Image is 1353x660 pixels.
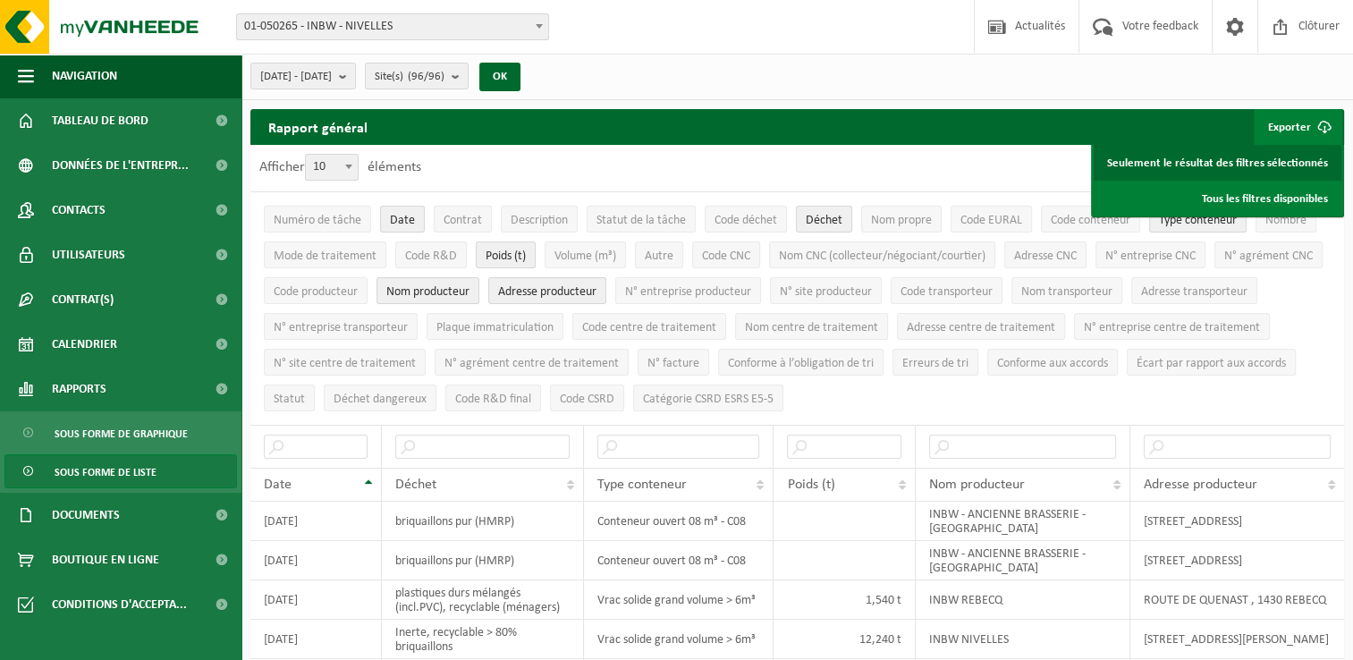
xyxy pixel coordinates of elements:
[236,13,549,40] span: 01-050265 - INBW - NIVELLES
[774,620,915,659] td: 12,240 t
[1130,541,1344,580] td: [STREET_ADDRESS]
[455,393,531,406] span: Code R&D final
[560,393,614,406] span: Code CSRD
[545,241,626,268] button: Volume (m³)Volume (m³): Activate to sort
[638,349,709,376] button: N° factureN° facture: Activate to sort
[264,313,418,340] button: N° entreprise transporteurN° entreprise transporteur: Activate to sort
[987,349,1118,376] button: Conforme aux accords : Activate to sort
[1144,478,1257,492] span: Adresse producteur
[1014,250,1077,263] span: Adresse CNC
[382,580,584,620] td: plastiques durs mélangés (incl.PVC), recyclable (ménagers)
[52,493,120,537] span: Documents
[52,98,148,143] span: Tableau de bord
[779,250,985,263] span: Nom CNC (collecteur/négociant/courtier)
[305,154,359,181] span: 10
[274,285,358,299] span: Code producteur
[916,620,1131,659] td: INBW NIVELLES
[380,206,425,233] button: DateDate: Activate to remove sorting
[1021,285,1112,299] span: Nom transporteur
[1214,241,1323,268] button: N° agrément CNCN° agrément CNC: Activate to sort
[237,14,548,39] span: 01-050265 - INBW - NIVELLES
[395,478,436,492] span: Déchet
[382,502,584,541] td: briquaillons pur (HMRP)
[1130,502,1344,541] td: [STREET_ADDRESS]
[264,241,386,268] button: Mode de traitementMode de traitement: Activate to sort
[871,214,932,227] span: Nom propre
[264,478,292,492] span: Date
[1137,357,1286,370] span: Écart par rapport aux accords
[916,541,1131,580] td: INBW - ANCIENNE BRASSERIE - [GEOGRAPHIC_DATA]
[997,357,1108,370] span: Conforme aux accords
[901,285,993,299] span: Code transporteur
[584,580,774,620] td: Vrac solide grand volume > 6m³
[444,214,482,227] span: Contrat
[52,188,106,233] span: Contacts
[584,541,774,580] td: Conteneur ouvert 08 m³ - C08
[692,241,760,268] button: Code CNCCode CNC: Activate to sort
[1105,250,1196,263] span: N° entreprise CNC
[1094,181,1341,216] a: Tous les filtres disponibles
[55,417,188,451] span: Sous forme de graphique
[770,277,882,304] button: N° site producteurN° site producteur : Activate to sort
[444,357,619,370] span: N° agrément centre de traitement
[511,214,568,227] span: Description
[52,277,114,322] span: Contrat(s)
[436,321,554,334] span: Plaque immatriculation
[405,250,457,263] span: Code R&D
[264,206,371,233] button: Numéro de tâcheNuméro de tâche: Activate to sort
[274,393,305,406] span: Statut
[445,385,541,411] button: Code R&D finalCode R&amp;D final: Activate to sort
[1265,214,1306,227] span: Nombre
[382,541,584,580] td: briquaillons pur (HMRP)
[1254,109,1342,145] button: Exporter
[1149,206,1247,233] button: Type conteneurType conteneur: Activate to sort
[596,214,686,227] span: Statut de la tâche
[4,416,237,450] a: Sous forme de graphique
[960,214,1022,227] span: Code EURAL
[584,502,774,541] td: Conteneur ouvert 08 m³ - C08
[645,250,673,263] span: Autre
[550,385,624,411] button: Code CSRDCode CSRD: Activate to sort
[52,322,117,367] span: Calendrier
[52,54,117,98] span: Navigation
[334,393,427,406] span: Déchet dangereux
[501,206,578,233] button: DescriptionDescription: Activate to sort
[1130,580,1344,620] td: ROUTE DE QUENAST , 1430 REBECQ
[274,214,361,227] span: Numéro de tâche
[259,160,421,174] label: Afficher éléments
[250,541,382,580] td: [DATE]
[365,63,469,89] button: Site(s)(96/96)
[572,313,726,340] button: Code centre de traitementCode centre de traitement: Activate to sort
[435,349,629,376] button: N° agrément centre de traitementN° agrément centre de traitement: Activate to sort
[52,367,106,411] span: Rapports
[1127,349,1296,376] button: Écart par rapport aux accordsÉcart par rapport aux accords: Activate to sort
[1130,620,1344,659] td: [STREET_ADDRESS][PERSON_NAME]
[951,206,1032,233] button: Code EURALCode EURAL: Activate to sort
[395,241,467,268] button: Code R&DCode R&amp;D: Activate to sort
[260,63,332,90] span: [DATE] - [DATE]
[647,357,699,370] span: N° facture
[1051,214,1130,227] span: Code conteneur
[250,502,382,541] td: [DATE]
[715,214,777,227] span: Code déchet
[250,580,382,620] td: [DATE]
[702,250,750,263] span: Code CNC
[1159,214,1237,227] span: Type conteneur
[264,349,426,376] button: N° site centre de traitementN° site centre de traitement: Activate to sort
[861,206,942,233] button: Nom propreNom propre: Activate to sort
[52,143,189,188] span: Données de l'entrepr...
[1131,277,1257,304] button: Adresse transporteurAdresse transporteur: Activate to sort
[728,357,874,370] span: Conforme à l’obligation de tri
[1011,277,1122,304] button: Nom transporteurNom transporteur: Activate to sort
[735,313,888,340] button: Nom centre de traitementNom centre de traitement: Activate to sort
[488,277,606,304] button: Adresse producteurAdresse producteur: Activate to sort
[1084,321,1260,334] span: N° entreprise centre de traitement
[274,250,376,263] span: Mode de traitement
[55,455,156,489] span: Sous forme de liste
[587,206,696,233] button: Statut de la tâcheStatut de la tâche: Activate to sort
[718,349,884,376] button: Conforme à l’obligation de tri : Activate to sort
[806,214,842,227] span: Déchet
[479,63,520,91] button: OK
[434,206,492,233] button: ContratContrat: Activate to sort
[892,349,978,376] button: Erreurs de triErreurs de tri: Activate to sort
